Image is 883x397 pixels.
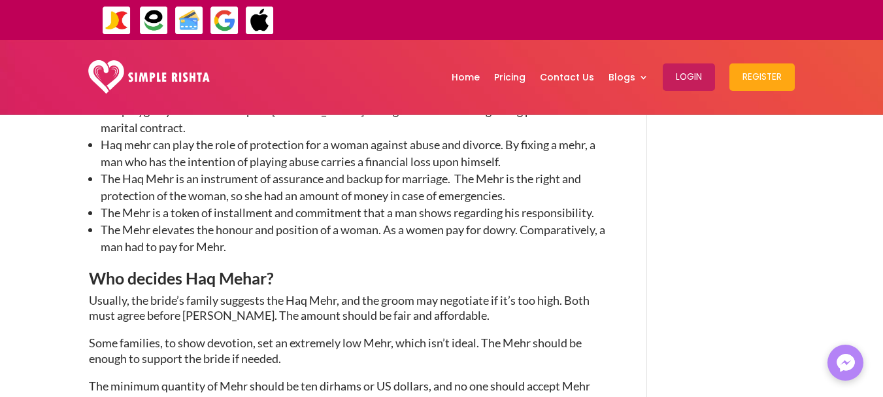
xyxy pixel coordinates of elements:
span: Haq mehr can play the role of protection for a woman against abuse and divorce. By fixing a mehr,... [101,137,595,169]
a: Register [729,43,795,111]
img: Messenger [833,350,859,376]
span: Some families, to show devotion, set an extremely low Mehr, which isn’t ideal. The Mehr should be... [89,336,582,366]
span: The Mehr elevates the honour and position of a woman. As a women pay for dowry. Comparatively, a ... [101,222,605,254]
span: The Mehr is a token of installment and commitment that a man shows regarding his responsibility. [101,205,594,220]
button: Login [663,63,715,91]
button: Register [729,63,795,91]
a: Pricing [494,43,525,111]
img: GooglePay-icon [210,6,239,35]
img: ApplePay-icon [245,6,275,35]
img: JazzCash-icon [102,6,131,35]
span: The religion of [DEMOGRAPHIC_DATA] grants [DEMOGRAPHIC_DATA] the freedom to divorce and polygamy.... [101,86,590,135]
a: Blogs [608,43,648,111]
a: Login [663,43,715,111]
a: Contact Us [540,43,594,111]
img: EasyPaisa-icon [139,6,169,35]
span: Who decides Haq Mehar? [89,268,274,288]
span: Usually, the bride’s family suggests the Haq Mehr, and the groom may negotiate if it’s too high. ... [89,293,590,323]
img: Credit Cards [175,6,204,35]
a: Home [452,43,480,111]
span: The Haq Mehr is an instrument of assurance and backup for marriage. The Mehr is the right and pro... [101,171,581,203]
